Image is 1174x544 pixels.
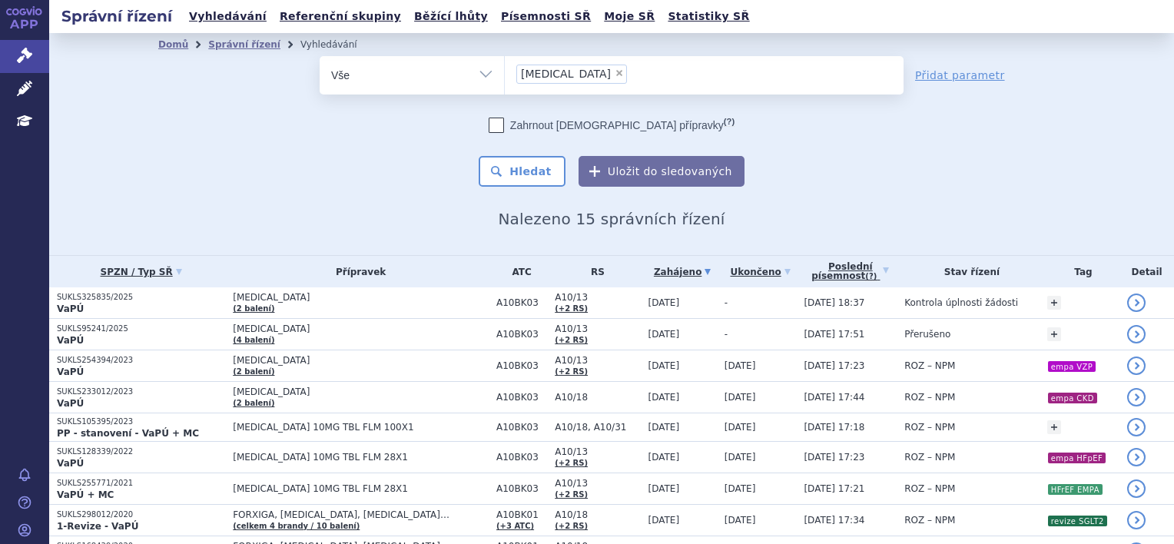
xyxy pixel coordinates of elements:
span: A10BK03 [496,360,547,371]
p: SUKLS298012/2020 [57,509,225,520]
span: A10/18, A10/31 [555,422,640,433]
span: ROZ – NPM [904,360,955,371]
a: (+3 ATC) [496,522,534,530]
a: Ukončeno [725,261,797,283]
span: ROZ – NPM [904,515,955,526]
th: Přípravek [225,256,489,287]
span: A10BK03 [496,329,547,340]
span: [DATE] [648,515,680,526]
span: [DATE] 18:37 [804,297,864,308]
p: SUKLS128339/2022 [57,446,225,457]
span: [MEDICAL_DATA] [233,355,489,366]
span: [DATE] 17:21 [804,483,864,494]
strong: VaPÚ [57,367,84,377]
a: detail [1127,511,1146,529]
a: Domů [158,39,188,50]
span: A10/18 [555,509,640,520]
span: A10/13 [555,446,640,457]
span: A10BK03 [496,392,547,403]
i: empa CKD [1048,393,1097,403]
strong: VaPÚ [57,304,84,314]
span: [DATE] 17:23 [804,452,864,463]
span: A10BK03 [496,452,547,463]
span: A10/13 [555,323,640,334]
a: Referenční skupiny [275,6,406,27]
span: [DATE] [648,392,680,403]
span: [DATE] [725,452,756,463]
span: [DATE] 17:51 [804,329,864,340]
strong: VaPÚ [57,458,84,469]
span: A10BK03 [496,483,547,494]
p: SUKLS325835/2025 [57,292,225,303]
span: [DATE] [648,329,680,340]
span: [MEDICAL_DATA] [521,68,611,79]
a: detail [1127,448,1146,466]
span: A10BK01 [496,509,547,520]
a: detail [1127,479,1146,498]
span: A10/13 [555,355,640,366]
span: A10/13 [555,478,640,489]
strong: 1-Revize - VaPÚ [57,521,138,532]
a: (+2 RS) [555,336,588,344]
span: - [725,329,728,340]
strong: VaPÚ [57,335,84,346]
span: [DATE] [648,483,680,494]
span: [DATE] [648,360,680,371]
span: A10/18 [555,392,640,403]
span: FORXIGA, [MEDICAL_DATA], [MEDICAL_DATA]… [233,509,489,520]
span: [MEDICAL_DATA] 10MG TBL FLM 100X1 [233,422,489,433]
span: ROZ – NPM [904,452,955,463]
button: Uložit do sledovaných [579,156,745,187]
span: [DATE] 17:18 [804,422,864,433]
i: empa HFpEF [1048,453,1106,463]
strong: PP - stanovení - VaPÚ + MC [57,428,199,439]
i: empa VZP [1048,361,1096,372]
span: [DATE] 17:23 [804,360,864,371]
span: [DATE] [648,422,680,433]
a: (+2 RS) [555,522,588,530]
input: [MEDICAL_DATA] [632,64,640,83]
th: Stav řízení [897,256,1040,287]
th: Tag [1040,256,1119,287]
a: Moje SŘ [599,6,659,27]
a: + [1047,327,1061,341]
span: [DATE] [725,422,756,433]
a: (4 balení) [233,336,274,344]
a: detail [1127,388,1146,406]
span: Nalezeno 15 správních řízení [498,210,725,228]
span: - [725,297,728,308]
label: Zahrnout [DEMOGRAPHIC_DATA] přípravky [489,118,735,133]
span: A10BK03 [496,422,547,433]
abbr: (?) [724,117,735,127]
a: Vyhledávání [184,6,271,27]
p: SUKLS254394/2023 [57,355,225,366]
strong: VaPÚ [57,398,84,409]
span: [MEDICAL_DATA] [233,292,489,303]
a: detail [1127,418,1146,436]
a: Správní řízení [208,39,280,50]
i: revize SGLT2 [1048,516,1107,526]
h2: Správní řízení [49,5,184,27]
span: Kontrola úplnosti žádosti [904,297,1018,308]
a: SPZN / Typ SŘ [57,261,225,283]
span: [DATE] [648,297,680,308]
a: detail [1127,294,1146,312]
a: Běžící lhůty [410,6,492,27]
th: ATC [489,256,547,287]
span: ROZ – NPM [904,483,955,494]
a: + [1047,296,1061,310]
span: × [615,68,624,78]
a: (2 balení) [233,304,274,313]
a: (celkem 4 brandy / 10 balení) [233,522,360,530]
span: [DATE] 17:44 [804,392,864,403]
span: [DATE] [648,452,680,463]
span: ROZ – NPM [904,392,955,403]
span: A10BK03 [496,297,547,308]
span: [DATE] [725,360,756,371]
th: Detail [1119,256,1174,287]
abbr: (?) [865,272,877,281]
th: RS [547,256,640,287]
span: A10/13 [555,292,640,303]
button: Hledat [479,156,565,187]
a: Přidat parametr [915,68,1005,83]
